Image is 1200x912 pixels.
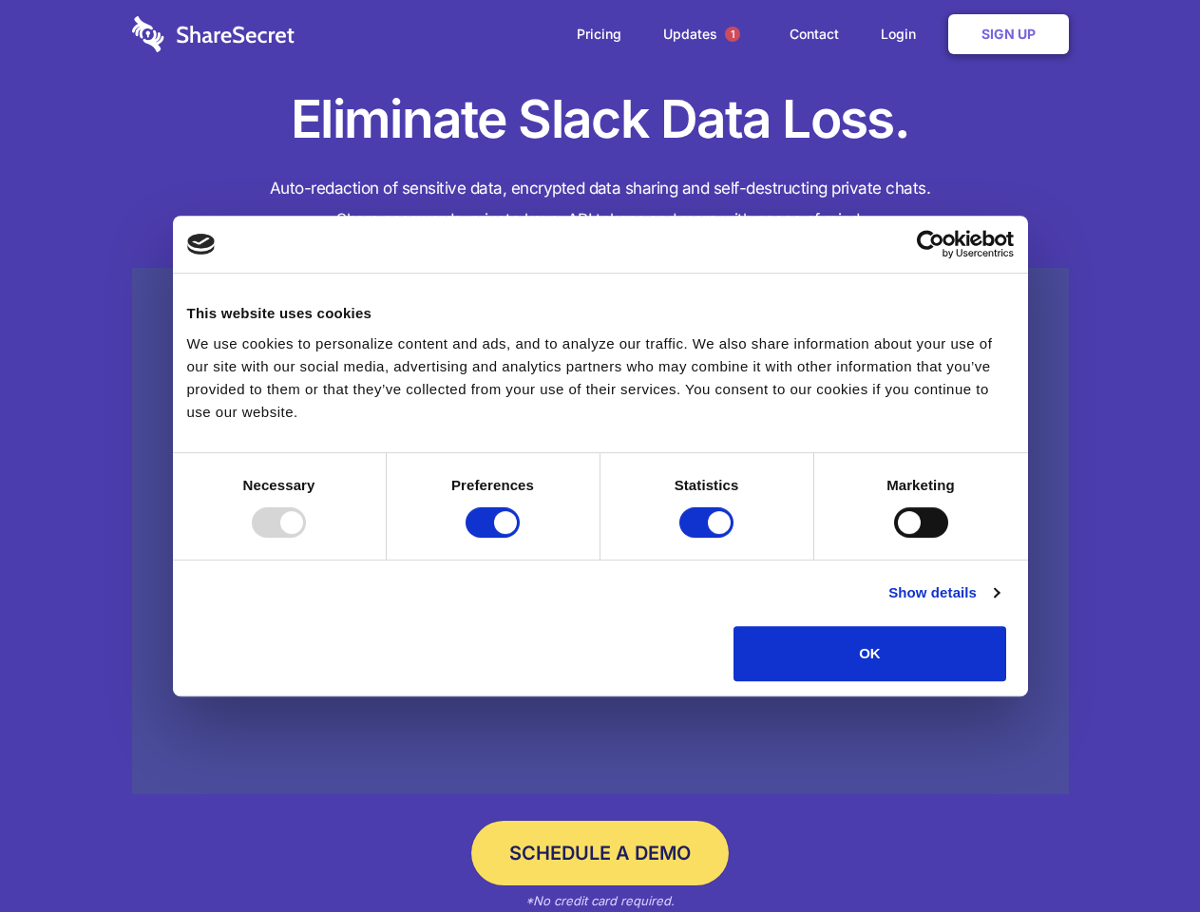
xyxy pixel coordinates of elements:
a: Contact [771,5,858,64]
a: Wistia video thumbnail [132,268,1069,795]
a: Pricing [558,5,640,64]
button: OK [733,626,1006,681]
h1: Eliminate Slack Data Loss. [132,85,1069,154]
strong: Statistics [675,477,739,493]
div: We use cookies to personalize content and ads, and to analyze our traffic. We also share informat... [187,332,1014,424]
a: Show details [888,581,999,604]
a: Sign Up [948,14,1069,54]
strong: Preferences [451,477,534,493]
a: Usercentrics Cookiebot - opens in a new window [848,230,1014,258]
em: *No credit card required. [525,893,675,908]
img: logo-wordmark-white-trans-d4663122ce5f474addd5e946df7df03e33cb6a1c49d2221995e7729f52c070b2.svg [132,16,295,52]
div: This website uses cookies [187,302,1014,325]
span: 1 [725,27,740,42]
strong: Marketing [886,477,955,493]
a: Login [862,5,944,64]
a: Schedule a Demo [471,821,729,885]
h4: Auto-redaction of sensitive data, encrypted data sharing and self-destructing private chats. Shar... [132,173,1069,236]
strong: Necessary [243,477,315,493]
img: logo [187,234,216,255]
